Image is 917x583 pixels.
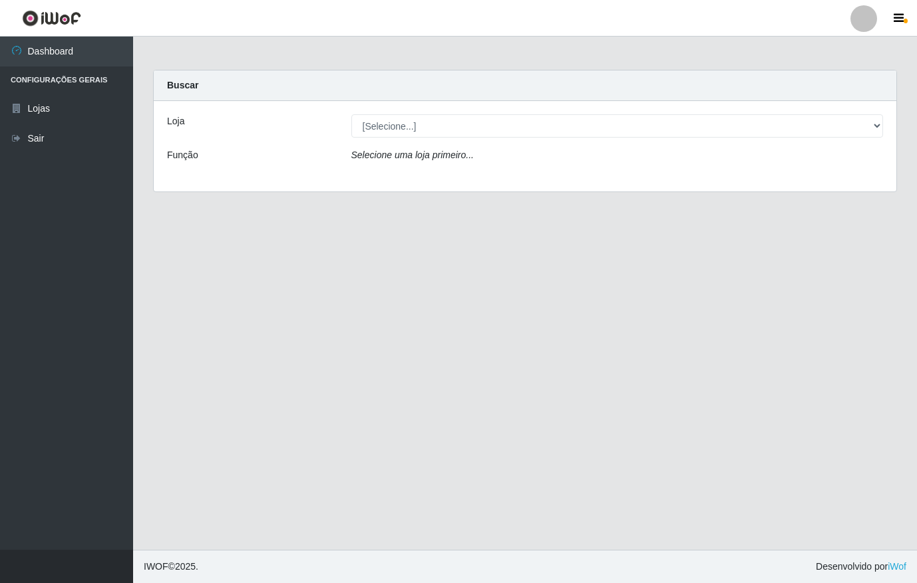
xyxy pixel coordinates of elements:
a: iWof [888,561,906,572]
i: Selecione uma loja primeiro... [351,150,474,160]
span: Desenvolvido por [816,560,906,574]
label: Função [167,148,198,162]
strong: Buscar [167,80,198,90]
span: IWOF [144,561,168,572]
label: Loja [167,114,184,128]
img: CoreUI Logo [22,10,81,27]
span: © 2025 . [144,560,198,574]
